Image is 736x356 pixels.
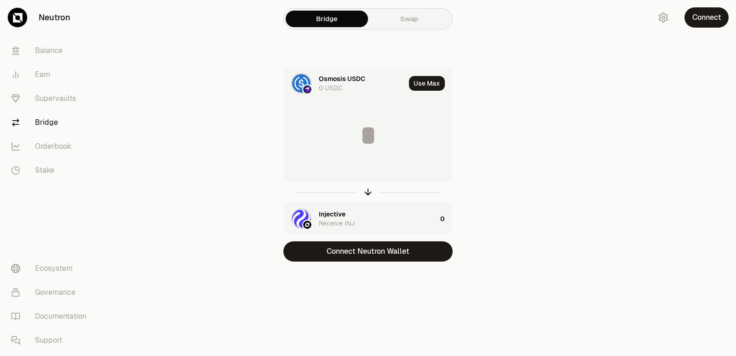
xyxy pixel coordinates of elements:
a: Governance [4,280,99,304]
a: Balance [4,39,99,63]
div: 0 USDC [319,83,343,93]
div: Injective [319,210,345,219]
img: USDC Logo [292,74,310,93]
div: 0 [440,203,452,234]
a: Bridge [4,111,99,134]
a: Ecosystem [4,257,99,280]
button: Connect [684,7,729,28]
div: USDC LogoOsmosis LogoOsmosis USDC0 USDC [284,68,405,99]
a: Stake [4,158,99,182]
a: Swap [368,11,450,27]
a: Bridge [286,11,368,27]
a: Earn [4,63,99,87]
div: Receive INJ [319,219,355,228]
button: Connect Neutron Wallet [283,241,453,262]
button: Use Max [409,76,445,91]
img: INJ Logo [292,210,310,228]
a: Documentation [4,304,99,328]
div: Osmosis USDC [319,74,365,83]
div: INJ LogoNeutron LogoInjectiveReceive INJ [284,203,437,234]
a: Orderbook [4,134,99,158]
a: Support [4,328,99,352]
img: Osmosis Logo [303,85,311,93]
button: INJ LogoNeutron LogoInjectiveReceive INJ0 [284,203,452,234]
img: Neutron Logo [303,221,311,229]
a: Supervaults [4,87,99,111]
